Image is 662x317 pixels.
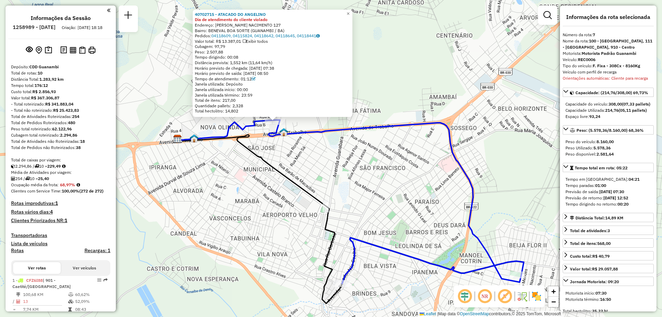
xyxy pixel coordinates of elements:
[597,241,611,246] strong: 568,00
[38,70,42,76] strong: 10
[84,248,110,254] h4: Recargas: 1
[563,14,654,20] h4: Informações da rota selecionada
[629,177,640,182] strong: 04:21
[622,101,650,107] strong: (07,33 pallets)
[570,266,618,272] div: Valor total:
[62,164,66,168] i: Meta Caixas/viagem: 205,07 Diferença: 24,42
[11,95,110,101] div: Valor total:
[195,92,350,98] div: Janela utilizada término: 23:59
[563,98,654,122] div: Capacidade: (214,76/308,00) 69,73%
[548,286,559,297] a: Zoom in
[609,101,622,107] strong: 308,00
[12,278,71,289] span: 1 -
[25,177,30,181] i: Total de rotas
[593,63,640,68] strong: F. Fixa - 308Cx - 8160Kg
[592,266,618,271] strong: R$ 29.057,88
[563,136,654,160] div: Peso: (5.578,36/8.160,00) 68,36%
[565,189,651,195] div: Previsão de saída:
[87,45,97,55] button: Imprimir Rotas
[59,24,105,31] div: Criação: [DATE] 18:18
[121,8,135,24] a: Nova sessão e pesquisa
[16,293,20,297] i: Distância Total
[78,45,87,55] button: Visualizar Romaneio
[565,101,651,107] div: Capacidade do veículo:
[563,213,654,222] a: Distância Total:14,89 KM
[570,253,610,259] div: Custo total:
[195,12,266,17] a: 40702715 - ATACADO DO ANGELINO
[11,209,110,215] h4: Rotas vários dias:
[563,308,654,314] div: Total hectolitro:
[592,308,609,314] strong: 35,33 hL
[45,101,73,107] strong: R$ 341.883,04
[11,176,110,182] div: 254 / 10 =
[565,139,614,144] span: Peso do veículo:
[11,157,110,163] div: Total de caixas por viagem:
[531,291,542,302] img: Exibir/Ocultar setores
[23,298,68,305] td: 13
[13,262,61,274] button: Ver rotas
[39,77,64,82] strong: 1.283,92 km
[516,291,528,302] img: Fluxo de ruas
[23,306,68,313] td: 7,74 KM
[563,50,654,57] div: Motorista:
[11,145,110,151] div: Total de Pedidos não Roteirizados:
[190,134,199,143] img: Guanambi FAD
[11,126,110,132] div: Peso total roteirizado:
[563,174,654,210] div: Tempo total em rota: 05:22
[195,55,350,60] div: Tempo dirigindo: 00:08
[565,151,651,157] div: Peso disponível:
[570,228,610,233] span: Total de atividades:
[570,279,619,285] div: Jornada Motorista: 09:20
[77,183,80,187] em: Média calculada utilizando a maior ocupação (%Peso ou %Cubagem) de cada rota da sessão. Rotas cro...
[593,32,595,37] strong: 7
[575,165,628,170] span: Tempo total em rota: 05:22
[75,298,108,305] td: 52,09%
[11,200,110,206] h4: Rotas improdutivas:
[195,49,223,55] span: Peso: 2.507,88
[107,6,110,14] a: Clique aqui para minimizar o painel
[11,164,15,168] i: Cubagem total roteirizado
[279,128,288,137] img: 400 UDC Full Guanambi
[59,45,68,56] button: Logs desbloquear sessão
[603,195,628,200] strong: [DATE] 12:52
[570,240,611,247] div: Total de itens:
[11,177,15,181] i: Total de Atividades
[34,83,48,88] strong: 176:12
[541,8,554,22] a: Exibir filtros
[47,164,61,169] strong: 229,49
[11,218,110,224] h4: Clientes Priorizados NR:
[53,108,79,113] strong: R$ 25.423,83
[11,232,110,238] h4: Transportadoras
[563,63,654,69] div: Tipo do veículo:
[68,307,72,311] i: Tempo total em rota
[75,291,108,298] td: 60,62%
[563,287,654,305] div: Jornada Motorista: 09:20
[12,306,16,313] td: =
[563,88,654,97] a: Capacidade: (214,76/308,00) 69,73%
[32,89,56,94] strong: R$ 2.856,93
[596,151,614,157] strong: 2.581,64
[75,306,108,313] td: 08:43
[576,128,644,133] span: Peso: (5.578,36/8.160,00) 68,36%
[38,176,49,181] strong: 25,40
[563,38,654,50] div: Nome da rota:
[477,288,493,305] span: Ocultar NR
[563,69,654,75] div: Veículo com perfil de recarga
[195,33,350,39] div: Pedidos:
[11,76,110,82] div: Distância Total:
[60,182,75,187] strong: 68,97%
[34,164,39,168] i: Total de rotas
[11,248,24,254] a: Rotas
[76,145,81,150] strong: 38
[195,76,350,82] div: Tempo de atendimento: 01:12
[195,28,350,33] div: Bairro: BENEVAL BOA SORTE (GUANAMBI / BA)
[97,278,101,282] em: Opções
[11,163,110,169] div: 2.294,86 / 10 =
[195,60,350,66] div: Distância prevista: 1,552 km (11,64 km/h)
[61,262,108,274] button: Ver veículos
[103,278,108,282] em: Rota exportada
[79,188,103,194] strong: (272 de 272)
[563,238,654,248] a: Total de itens:568,00
[589,114,600,119] strong: 93,24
